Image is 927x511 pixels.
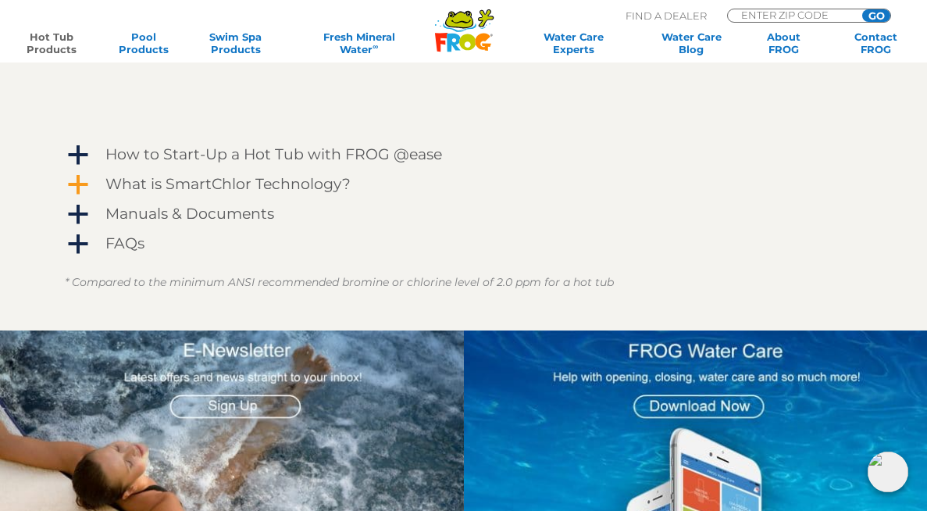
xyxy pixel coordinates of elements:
a: a FAQs [65,231,863,256]
h4: FAQs [105,235,144,252]
a: a How to Start-Up a Hot Tub with FROG @ease [65,142,863,167]
a: Hot TubProducts [16,30,87,55]
input: GO [862,9,890,22]
span: a [66,233,90,256]
span: a [66,173,90,197]
a: Swim SpaProducts [200,30,272,55]
em: * Compared to the minimum ANSI recommended bromine or chlorine level of 2.0 ppm for a hot tub [65,275,614,289]
a: Water CareExperts [513,30,635,55]
input: Zip Code Form [740,9,845,20]
a: a What is SmartChlor Technology? [65,172,863,197]
span: a [66,144,90,167]
a: AboutFROG [747,30,819,55]
p: Find A Dealer [626,9,707,23]
span: a [66,203,90,227]
a: ContactFROG [840,30,911,55]
a: a Manuals & Documents [65,202,863,227]
h4: Manuals & Documents [105,205,274,223]
sup: ∞ [373,42,378,51]
h4: How to Start-Up a Hot Tub with FROG @ease [105,146,442,163]
a: Water CareBlog [655,30,727,55]
h4: What is SmartChlor Technology? [105,176,351,193]
img: openIcon [868,452,908,492]
a: PoolProducts [108,30,180,55]
a: Fresh MineralWater∞ [292,30,426,55]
